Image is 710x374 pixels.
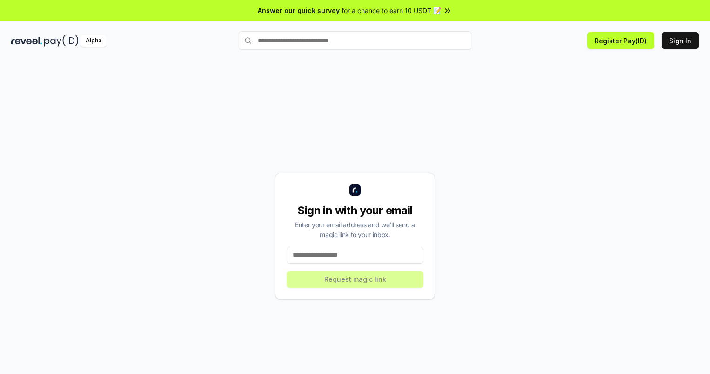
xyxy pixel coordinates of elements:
div: Enter your email address and we’ll send a magic link to your inbox. [287,220,423,239]
span: for a chance to earn 10 USDT 📝 [342,6,441,15]
img: logo_small [349,184,361,196]
img: pay_id [44,35,79,47]
img: reveel_dark [11,35,42,47]
div: Alpha [80,35,107,47]
span: Answer our quick survey [258,6,340,15]
button: Sign In [662,32,699,49]
button: Register Pay(ID) [587,32,654,49]
div: Sign in with your email [287,203,423,218]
